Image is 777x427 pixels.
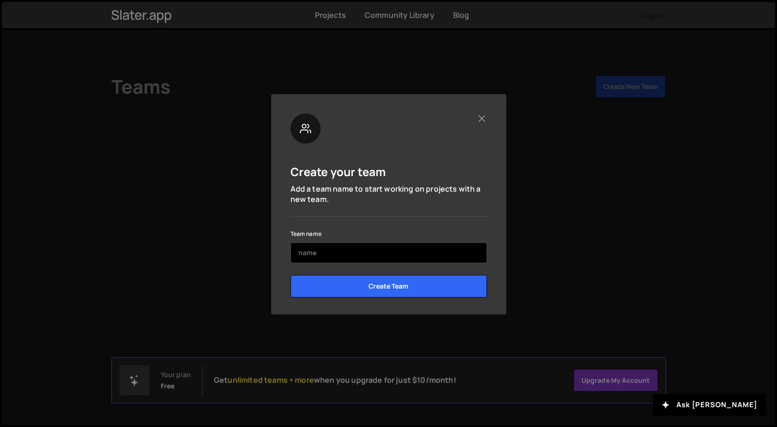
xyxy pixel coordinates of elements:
[653,394,766,416] button: Ask [PERSON_NAME]
[290,164,386,179] h5: Create your team
[290,242,487,263] input: name
[290,184,487,205] p: Add a team name to start working on projects with a new team.
[290,229,322,239] label: Team name
[477,113,487,123] button: Close
[290,275,487,298] input: Create Team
